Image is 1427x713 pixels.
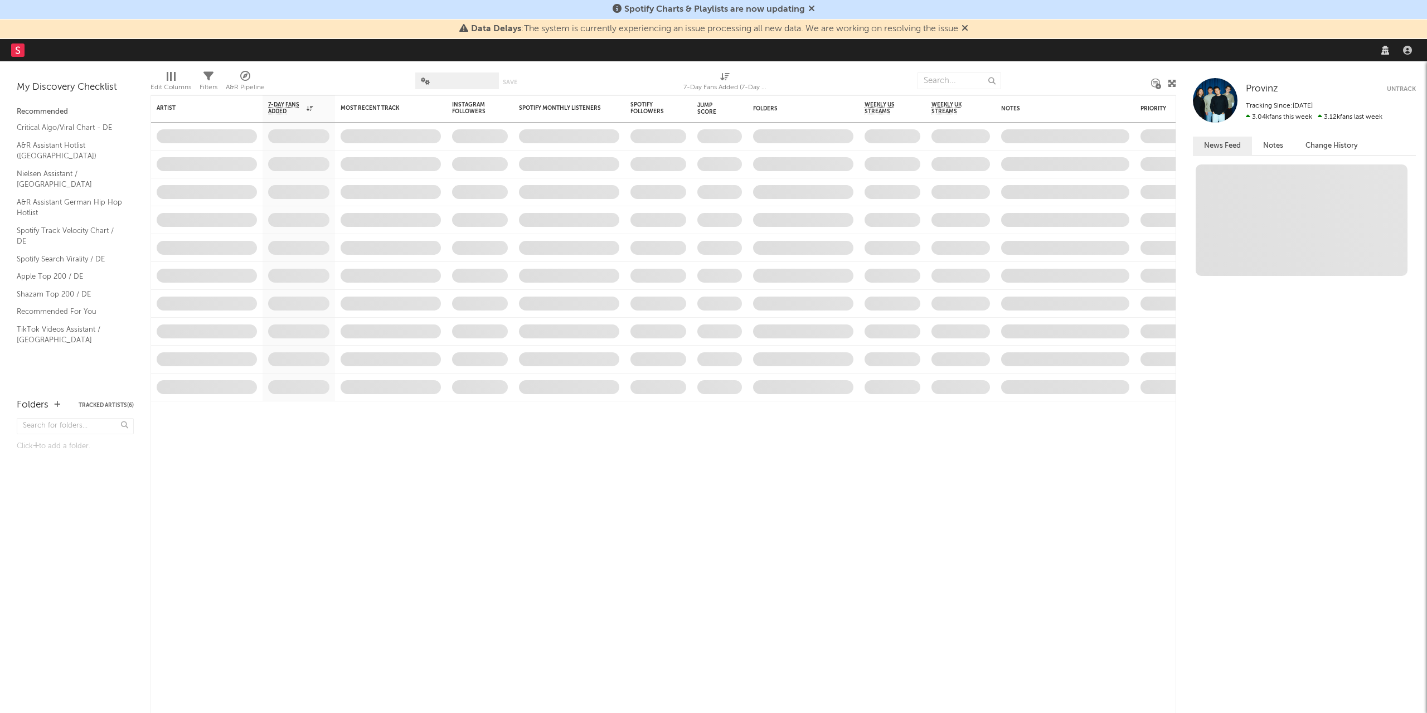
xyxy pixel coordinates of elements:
[1246,114,1312,120] span: 3.04k fans this week
[226,67,265,99] div: A&R Pipeline
[17,105,134,119] div: Recommended
[79,402,134,408] button: Tracked Artists(6)
[17,139,123,162] a: A&R Assistant Hotlist ([GEOGRAPHIC_DATA])
[17,399,48,412] div: Folders
[17,122,123,134] a: Critical Algo/Viral Chart - DE
[200,67,217,99] div: Filters
[962,25,968,33] span: Dismiss
[226,81,265,94] div: A&R Pipeline
[753,105,837,112] div: Folders
[151,67,191,99] div: Edit Columns
[200,81,217,94] div: Filters
[1001,105,1113,112] div: Notes
[17,168,123,191] a: Nielsen Assistant / [GEOGRAPHIC_DATA]
[17,253,123,265] a: Spotify Search Virality / DE
[17,196,123,219] a: A&R Assistant German Hip Hop Hotlist
[1252,137,1294,155] button: Notes
[17,440,134,453] div: Click to add a folder.
[519,105,603,111] div: Spotify Monthly Listeners
[624,5,805,14] span: Spotify Charts & Playlists are now updating
[1294,137,1369,155] button: Change History
[697,102,725,115] div: Jump Score
[341,105,424,111] div: Most Recent Track
[918,72,1001,89] input: Search...
[683,67,767,99] div: 7-Day Fans Added (7-Day Fans Added)
[808,5,815,14] span: Dismiss
[1140,105,1185,112] div: Priority
[452,101,491,115] div: Instagram Followers
[157,105,240,111] div: Artist
[471,25,958,33] span: : The system is currently experiencing an issue processing all new data. We are working on resolv...
[630,101,669,115] div: Spotify Followers
[931,101,973,115] span: Weekly UK Streams
[17,288,123,300] a: Shazam Top 200 / DE
[865,101,904,115] span: Weekly US Streams
[683,81,767,94] div: 7-Day Fans Added (7-Day Fans Added)
[471,25,521,33] span: Data Delays
[151,81,191,94] div: Edit Columns
[268,101,304,115] span: 7-Day Fans Added
[17,270,123,283] a: Apple Top 200 / DE
[17,323,123,346] a: TikTok Videos Assistant / [GEOGRAPHIC_DATA]
[17,225,123,248] a: Spotify Track Velocity Chart / DE
[1246,84,1278,94] span: Provinz
[1246,114,1382,120] span: 3.12k fans last week
[17,305,123,318] a: Recommended For You
[503,79,517,85] button: Save
[1387,84,1416,95] button: Untrack
[1193,137,1252,155] button: News Feed
[17,81,134,94] div: My Discovery Checklist
[1246,103,1313,109] span: Tracking Since: [DATE]
[17,418,134,434] input: Search for folders...
[1246,84,1278,95] a: Provinz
